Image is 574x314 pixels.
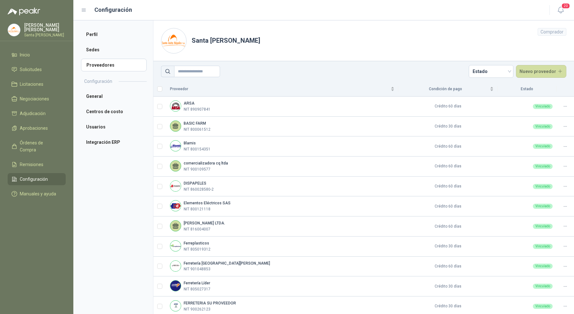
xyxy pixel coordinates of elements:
td: Crédito 60 días [398,257,497,277]
a: Proveedores [81,59,147,71]
span: Estado [473,67,510,76]
div: Vinculado [533,184,553,189]
th: Proveedor [166,82,398,97]
a: Adjudicación [8,107,66,120]
span: Configuración [20,176,48,183]
span: Negociaciones [20,95,49,102]
div: Vinculado [533,264,553,269]
td: Crédito 60 días [398,196,497,216]
span: Aprobaciones [20,125,48,132]
div: Vinculado [533,224,553,229]
b: Ferreplasticos [184,241,209,245]
b: Ferretería [GEOGRAPHIC_DATA][PERSON_NAME] [184,261,270,266]
img: Company Logo [170,181,181,191]
img: Logo peakr [8,8,40,15]
span: Condición de pago [402,86,488,92]
td: Crédito 30 días [398,117,497,137]
b: FERRETERIA SU PROVEEDOR [184,301,236,305]
p: NIT 805019312 [184,246,210,252]
b: ARSA [184,101,195,106]
div: Vinculado [533,164,553,169]
span: Adjudicación [20,110,46,117]
p: NIT 800121118 [184,206,210,212]
img: Company Logo [170,141,181,151]
img: Company Logo [170,201,181,211]
span: Solicitudes [20,66,42,73]
div: Vinculado [533,204,553,209]
p: NIT 890907841 [184,106,210,113]
p: NIT 805027317 [184,286,210,292]
a: Inicio [8,49,66,61]
span: Remisiones [20,161,43,168]
a: General [81,90,147,103]
th: Condición de pago [398,82,497,97]
img: Company Logo [8,24,20,36]
p: NIT 860028580-2 [184,186,214,193]
b: Ferretería Líder [184,281,210,285]
div: Vinculado [533,284,553,289]
td: Crédito 60 días [398,157,497,177]
h1: Configuración [94,5,132,14]
img: Company Logo [170,241,181,251]
td: Crédito 30 días [398,237,497,257]
p: NIT 900262123 [184,306,210,312]
span: Licitaciones [20,81,43,88]
span: 20 [561,3,570,9]
h1: Santa [PERSON_NAME] [192,36,260,46]
a: Remisiones [8,158,66,171]
a: Aprobaciones [8,122,66,134]
a: Sedes [81,43,147,56]
th: Estado [497,82,556,97]
b: BASIC FARM [184,121,206,126]
b: Blamis [184,141,196,145]
div: Vinculado [533,104,553,109]
a: Integración ERP [81,136,147,149]
div: Vinculado [533,124,553,129]
a: Usuarios [81,120,147,133]
b: comercializadora cq ltda [184,161,228,165]
img: Company Logo [170,101,181,111]
a: Órdenes de Compra [8,137,66,156]
b: DISPAPELES [184,181,206,186]
span: Inicio [20,51,30,58]
td: Crédito 60 días [398,216,497,237]
div: Vinculado [533,244,553,249]
button: Nuevo proveedor [516,65,567,78]
a: Perfil [81,28,147,41]
img: Company Logo [170,281,181,291]
span: Proveedor [170,86,389,92]
a: Licitaciones [8,78,66,90]
a: Negociaciones [8,93,66,105]
p: NIT 800154351 [184,146,210,152]
button: 20 [555,4,566,16]
p: NIT 900109577 [184,166,210,172]
img: Company Logo [170,301,181,311]
td: Crédito 30 días [398,276,497,296]
a: Solicitudes [8,63,66,76]
img: Company Logo [170,261,181,271]
span: Órdenes de Compra [20,139,60,153]
b: [PERSON_NAME] LTDA. [184,221,225,225]
a: Manuales y ayuda [8,188,66,200]
h2: Configuración [84,78,112,85]
img: Company Logo [161,28,186,53]
td: Crédito 60 días [398,177,497,197]
a: Configuración [8,173,66,185]
a: Centros de costo [81,105,147,118]
td: Crédito 60 días [398,136,497,157]
div: Vinculado [533,304,553,309]
b: Elementos Eléctricos SAS [184,201,231,205]
p: NIT 800061512 [184,127,210,133]
p: Santa [PERSON_NAME] [24,33,66,37]
p: NIT 816004007 [184,226,210,232]
span: Manuales y ayuda [20,190,56,197]
p: [PERSON_NAME] [PERSON_NAME] [24,23,66,32]
td: Crédito 60 días [398,97,497,117]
